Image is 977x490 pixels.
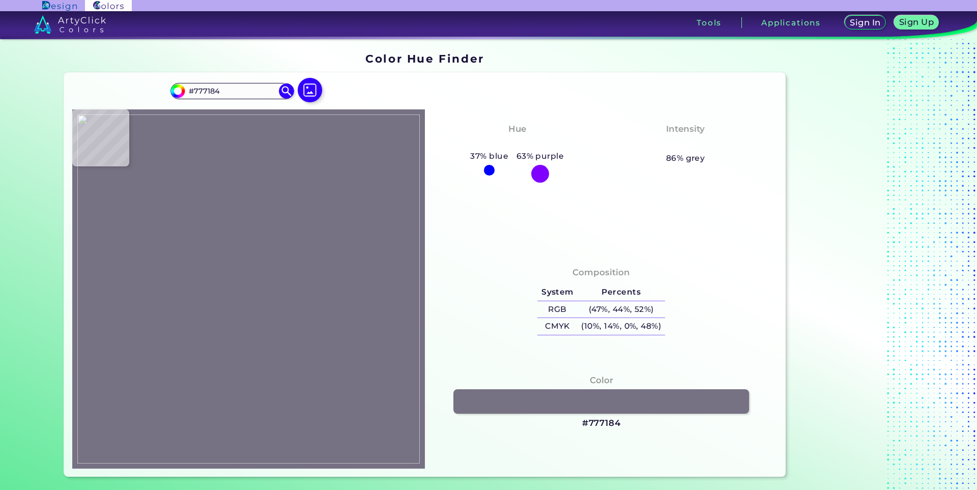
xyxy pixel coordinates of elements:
h3: Pale [671,138,700,150]
h5: 63% purple [512,150,568,163]
h4: Intensity [666,122,705,136]
img: 7c2e18bc-f7c1-4b95-a1ce-24534773681c [77,114,420,464]
a: Sign Up [896,16,936,29]
h5: RGB [537,301,577,318]
iframe: Advertisement [790,49,917,481]
img: icon picture [298,78,322,102]
a: Sign In [847,16,884,29]
h5: (47%, 44%, 52%) [578,301,665,318]
h4: Color [590,373,613,388]
h5: Sign Up [901,18,932,26]
h3: Tools [697,19,722,26]
h5: 37% blue [467,150,512,163]
h5: System [537,284,577,301]
h5: Sign In [851,19,879,26]
h4: Composition [572,265,630,280]
h5: Percents [578,284,665,301]
h5: CMYK [537,318,577,335]
img: logo_artyclick_colors_white.svg [34,15,106,34]
input: type color.. [185,84,279,98]
h3: Bluish Purple [480,138,554,150]
h5: 86% grey [666,152,705,165]
img: icon search [279,83,294,99]
h3: Applications [761,19,821,26]
h3: #777184 [582,417,621,429]
h5: (10%, 14%, 0%, 48%) [578,318,665,335]
h4: Hue [508,122,526,136]
img: ArtyClick Design logo [42,1,76,11]
h1: Color Hue Finder [365,51,484,66]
